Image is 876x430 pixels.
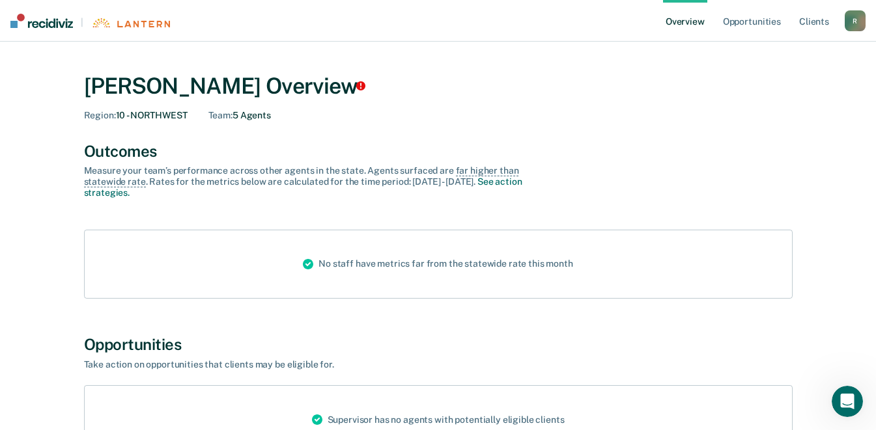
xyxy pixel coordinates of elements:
div: Take action on opportunities that clients may be eligible for. [84,359,540,370]
span: | [73,17,91,28]
span: Team : [208,110,233,120]
button: R [845,10,866,31]
div: [PERSON_NAME] Overview [84,73,793,100]
div: Outcomes [84,142,793,161]
a: | [10,14,170,28]
div: 10 - NORTHWEST [84,110,188,121]
div: Tooltip anchor [355,80,367,92]
span: far higher than statewide rate [84,165,519,187]
iframe: Intercom live chat [832,386,863,417]
img: Lantern [91,18,170,28]
div: No staff have metrics far from the statewide rate this month [292,230,584,298]
div: Measure your team’s performance across other agent s in the state. Agent s surfaced are . Rates f... [84,165,540,198]
span: Region : [84,110,116,120]
div: Opportunities [84,335,793,354]
img: Recidiviz [10,14,73,28]
a: See action strategies. [84,176,522,198]
div: 5 Agents [208,110,271,121]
